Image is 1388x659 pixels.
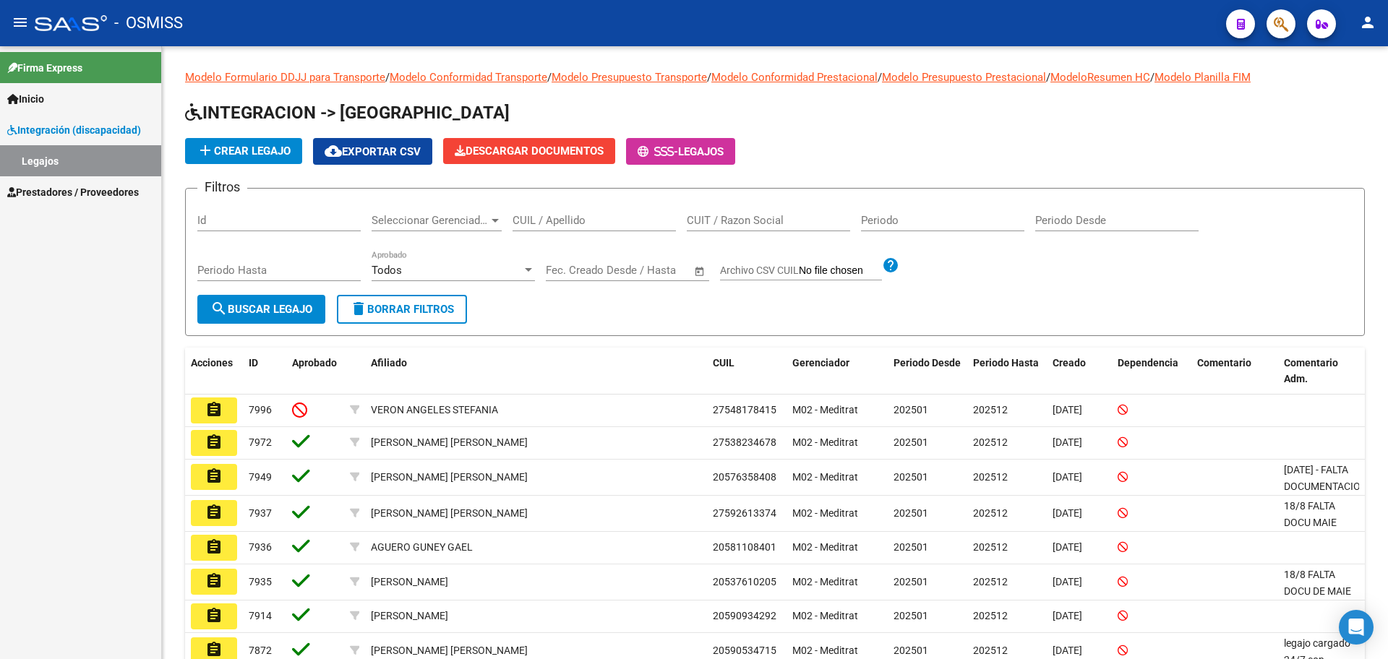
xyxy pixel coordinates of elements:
span: Inicio [7,91,44,107]
span: M02 - Meditrat [792,541,858,553]
span: Descargar Documentos [455,145,604,158]
span: 202501 [894,645,928,656]
span: Creado [1053,357,1086,369]
span: 202512 [973,645,1008,656]
span: Periodo Hasta [973,357,1039,369]
span: Acciones [191,357,233,369]
button: Borrar Filtros [337,295,467,324]
mat-icon: assignment [205,434,223,451]
h3: Filtros [197,177,247,197]
span: 20576358408 [713,471,776,483]
span: Seleccionar Gerenciador [372,214,489,227]
mat-icon: delete [350,300,367,317]
mat-icon: menu [12,14,29,31]
span: 202512 [973,436,1008,448]
span: Prestadores / Proveedores [7,184,139,200]
span: 7996 [249,404,272,415]
mat-icon: assignment [205,538,223,556]
span: Archivo CSV CUIL [720,264,799,276]
span: Periodo Desde [894,357,961,369]
span: 202512 [973,471,1008,483]
div: VERON ANGELES STEFANIA [371,402,498,418]
span: 26/08/2025 - FALTA DOCUMENTACION DE PSICOLOGIA. [1284,464,1368,525]
a: ModeloResumen HC [1050,71,1150,84]
button: -Legajos [626,138,735,165]
a: Modelo Presupuesto Prestacional [882,71,1046,84]
span: [DATE] [1053,541,1082,553]
datatable-header-cell: Comentario [1191,348,1278,395]
span: Buscar Legajo [210,303,312,316]
datatable-header-cell: Gerenciador [787,348,888,395]
span: 7872 [249,645,272,656]
span: 7949 [249,471,272,483]
button: Buscar Legajo [197,295,325,324]
span: Gerenciador [792,357,849,369]
span: Todos [372,264,402,277]
span: 202501 [894,541,928,553]
span: 18/8 FALTA DOCU DE MAIE [1284,569,1351,597]
input: Fecha fin [617,264,687,277]
datatable-header-cell: ID [243,348,286,395]
div: [PERSON_NAME] [PERSON_NAME] [371,469,528,486]
span: M02 - Meditrat [792,471,858,483]
a: Modelo Planilla FIM [1154,71,1251,84]
a: Modelo Conformidad Transporte [390,71,547,84]
button: Exportar CSV [313,138,432,165]
span: 18/8 FALTA DOCU MAIE [1284,500,1337,528]
mat-icon: assignment [205,504,223,521]
div: [PERSON_NAME] [371,608,448,624]
span: 7936 [249,541,272,553]
datatable-header-cell: Periodo Hasta [967,348,1047,395]
a: Modelo Presupuesto Transporte [552,71,707,84]
div: [PERSON_NAME] [PERSON_NAME] [371,434,528,451]
span: 7914 [249,610,272,621]
span: Comentario Adm. [1284,357,1338,385]
span: 202512 [973,541,1008,553]
mat-icon: assignment [205,607,223,624]
span: [DATE] [1053,645,1082,656]
span: 7937 [249,507,272,519]
div: [PERSON_NAME] [PERSON_NAME] [371,642,528,659]
span: - OSMISS [114,7,183,39]
datatable-header-cell: Creado [1047,348,1112,395]
span: 20581108401 [713,541,776,553]
span: M02 - Meditrat [792,576,858,587]
mat-icon: add [197,142,214,159]
input: Archivo CSV CUIL [799,264,882,277]
span: 202501 [894,471,928,483]
span: M02 - Meditrat [792,610,858,621]
a: Modelo Formulario DDJJ para Transporte [185,71,385,84]
button: Descargar Documentos [443,138,615,164]
span: ID [249,357,258,369]
span: M02 - Meditrat [792,645,858,656]
div: Open Intercom Messenger [1339,610,1374,645]
mat-icon: search [210,300,228,317]
mat-icon: assignment [205,641,223,658]
span: 202501 [894,507,928,519]
datatable-header-cell: Aprobado [286,348,344,395]
span: Legajos [678,145,724,158]
span: 202501 [894,436,928,448]
span: 20537610205 [713,576,776,587]
datatable-header-cell: Periodo Desde [888,348,967,395]
span: [DATE] [1053,471,1082,483]
span: Exportar CSV [325,145,421,158]
mat-icon: person [1359,14,1376,31]
mat-icon: cloud_download [325,142,342,160]
span: INTEGRACION -> [GEOGRAPHIC_DATA] [185,103,510,123]
mat-icon: assignment [205,468,223,485]
span: Integración (discapacidad) [7,122,141,138]
button: Crear Legajo [185,138,302,164]
span: [DATE] [1053,507,1082,519]
span: M02 - Meditrat [792,404,858,415]
span: Aprobado [292,357,337,369]
span: Crear Legajo [197,145,291,158]
a: Modelo Conformidad Prestacional [711,71,878,84]
span: M02 - Meditrat [792,507,858,519]
span: 202501 [894,404,928,415]
span: - [638,145,678,158]
span: [DATE] [1053,404,1082,415]
span: 27548178415 [713,404,776,415]
span: 202512 [973,610,1008,621]
span: 202501 [894,610,928,621]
